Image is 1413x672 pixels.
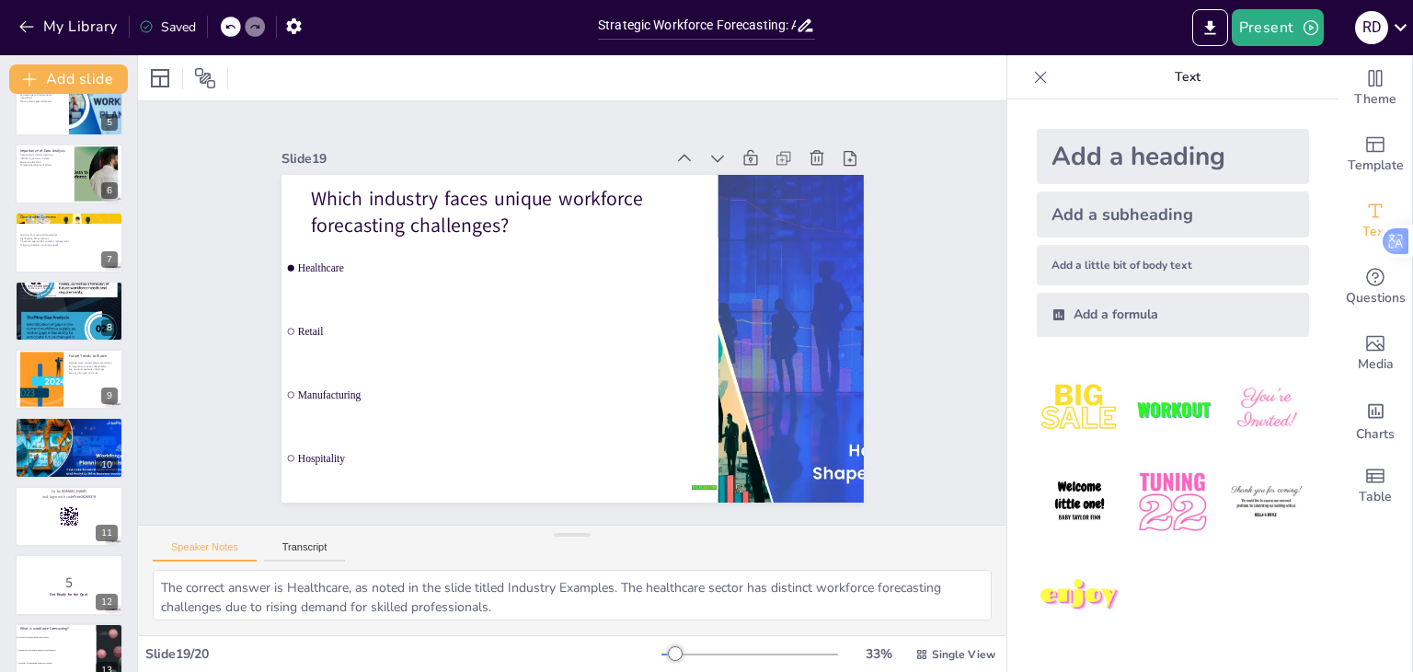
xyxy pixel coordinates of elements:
[1037,191,1309,238] div: Add a subheading
[15,281,123,342] div: 8
[15,144,123,204] div: 6
[1223,366,1309,452] img: 3.jpeg
[598,12,796,39] input: Insert title
[20,93,63,99] p: Partnerships with educational institutions
[15,417,123,478] div: 10
[17,636,95,638] span: A process to predict future labor needs
[20,234,118,238] p: Learning from real-world examples
[69,365,118,368] p: AI integration requires adaptability
[17,661,95,663] span: A strategy for managing employee benefits
[153,570,992,620] textarea: The correct answer is Healthcare, as noted in the slide titled Industry Examples. The healthcare ...
[20,423,118,427] p: Importance of strategic forecasting
[96,594,118,610] div: 12
[69,368,118,372] p: Gig economy presents challenges
[1037,129,1309,184] div: Add a heading
[60,489,86,493] strong: [DOMAIN_NAME]
[1130,366,1215,452] img: 2.jpeg
[1037,293,1309,337] div: Add a formula
[20,244,118,248] p: Tailoring strategies to unique needs
[1359,487,1392,507] span: Table
[20,160,69,164] p: Resource allocation
[1037,245,1309,285] div: Add a little bit of body text
[15,554,123,615] div: 12
[408,64,725,351] span: Manufacturing
[1355,11,1388,44] div: R D
[264,541,346,562] button: Transcript
[15,212,123,272] div: 7
[1338,387,1412,453] div: Add charts and graphs
[96,457,118,473] div: 10
[20,427,118,431] p: Adapting to labor market dynamics
[1223,459,1309,545] img: 6.jpeg
[50,592,87,597] strong: Get Ready for the Quiz!
[15,349,123,410] div: 9
[20,237,118,240] p: Highlighting best practices
[145,645,661,663] div: Slide 19 / 20
[20,283,118,288] p: Industry Examples
[1232,9,1324,46] button: Present
[1192,9,1228,46] button: Export to PowerPoint
[194,67,216,89] span: Position
[1130,459,1215,545] img: 5.jpeg
[69,372,118,376] p: Staying informed on trends
[20,164,69,168] p: Targeted development efforts
[17,648,95,650] span: A method for evaluating employee performance
[1338,122,1412,188] div: Add ready made slides
[20,434,118,437] p: Emphasizing long-term success
[101,182,118,199] div: 6
[451,110,767,398] span: Retail
[20,214,118,220] p: Case Studies Overview
[20,156,69,160] p: Identifying patterns in data
[20,148,69,154] p: Importance of Data Analysis
[101,114,118,131] div: 5
[20,431,118,434] p: Leveraging data analysis
[101,251,118,268] div: 7
[366,17,683,304] span: Hospitality
[20,625,91,631] p: What is workforce forecasting?
[145,64,175,93] div: Layout
[69,353,118,359] p: Future Trends to Watch
[20,290,118,294] p: Rapid changes in technology
[139,18,196,36] div: Saved
[1354,89,1396,110] span: Theme
[1037,459,1122,545] img: 4.jpeg
[69,362,118,365] p: Remote work impacts talent acquisition
[932,647,995,662] span: Single View
[20,294,118,297] p: Tailored approaches for industries
[1358,354,1394,375] span: Media
[153,541,257,562] button: Speaker Notes
[14,12,125,41] button: My Library
[101,388,118,404] div: 9
[1346,288,1406,308] span: Questions
[1362,222,1388,242] span: Text
[1037,553,1122,639] img: 7.jpeg
[601,226,897,496] div: Slide 19
[1338,254,1412,320] div: Get real-time input from your audience
[20,420,118,425] p: Conclusion
[20,240,118,244] p: Innovative approaches to talent management
[1338,55,1412,122] div: Change the overall theme
[1338,188,1412,254] div: Add text boxes
[96,525,118,541] div: 11
[1348,156,1404,176] span: Template
[1037,366,1122,452] img: 1.jpeg
[20,99,63,103] p: Closing talent gaps effectively
[494,157,810,445] span: Healthcare
[101,319,118,336] div: 8
[20,573,118,593] p: 5
[15,486,123,547] div: 11
[1355,9,1388,46] button: R D
[20,297,118,301] p: Insights from industry examples
[20,489,118,494] p: Go to
[20,287,118,291] p: Unique challenges in healthcare
[1055,55,1320,99] p: Text
[1338,320,1412,387] div: Add images, graphics, shapes or video
[20,494,118,500] p: and login with code
[1356,424,1395,445] span: Charts
[15,75,123,136] div: 5
[856,645,901,663] div: 33 %
[535,192,853,486] p: Which industry faces unique workforce forecasting challenges?
[20,154,69,157] p: Data analysis informs decisions
[1338,453,1412,519] div: Add a table
[9,64,128,94] button: Add slide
